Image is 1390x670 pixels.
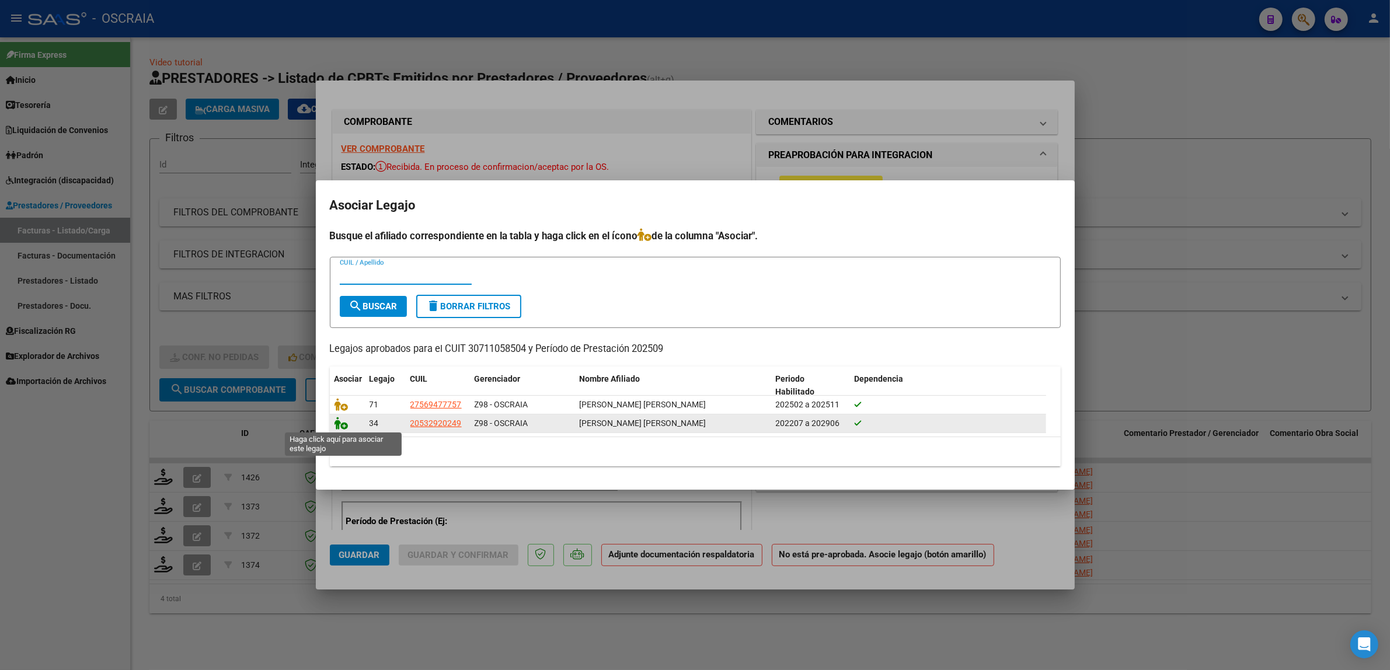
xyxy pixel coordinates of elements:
span: Asociar [335,374,363,383]
datatable-header-cell: CUIL [406,367,470,405]
span: Periodo Habilitado [776,374,815,397]
mat-icon: search [349,299,363,313]
datatable-header-cell: Dependencia [850,367,1046,405]
span: Z98 - OSCRAIA [475,418,528,428]
div: 202502 a 202511 [776,398,845,411]
span: MEDINA MAXIMO AUGUSTO [580,418,706,428]
span: 34 [370,418,379,428]
button: Borrar Filtros [416,295,521,318]
div: Open Intercom Messenger [1350,630,1378,658]
div: 202207 a 202906 [776,417,845,430]
h4: Busque el afiliado correspondiente en la tabla y haga click en el ícono de la columna "Asociar". [330,228,1061,243]
p: Legajos aprobados para el CUIT 30711058504 y Período de Prestación 202509 [330,342,1061,357]
span: 71 [370,400,379,409]
datatable-header-cell: Legajo [365,367,406,405]
span: 27569477757 [410,400,462,409]
span: Gerenciador [475,374,521,383]
span: Borrar Filtros [427,301,511,312]
mat-icon: delete [427,299,441,313]
datatable-header-cell: Nombre Afiliado [575,367,771,405]
datatable-header-cell: Gerenciador [470,367,575,405]
span: Nombre Afiliado [580,374,640,383]
datatable-header-cell: Periodo Habilitado [771,367,850,405]
button: Buscar [340,296,407,317]
h2: Asociar Legajo [330,194,1061,217]
span: PEREZ BEJAR NAILEA CAMILA [580,400,706,409]
span: 20532920249 [410,418,462,428]
datatable-header-cell: Asociar [330,367,365,405]
span: Legajo [370,374,395,383]
div: 2 registros [330,437,1061,466]
span: Z98 - OSCRAIA [475,400,528,409]
span: Buscar [349,301,398,312]
span: CUIL [410,374,428,383]
span: Dependencia [855,374,904,383]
